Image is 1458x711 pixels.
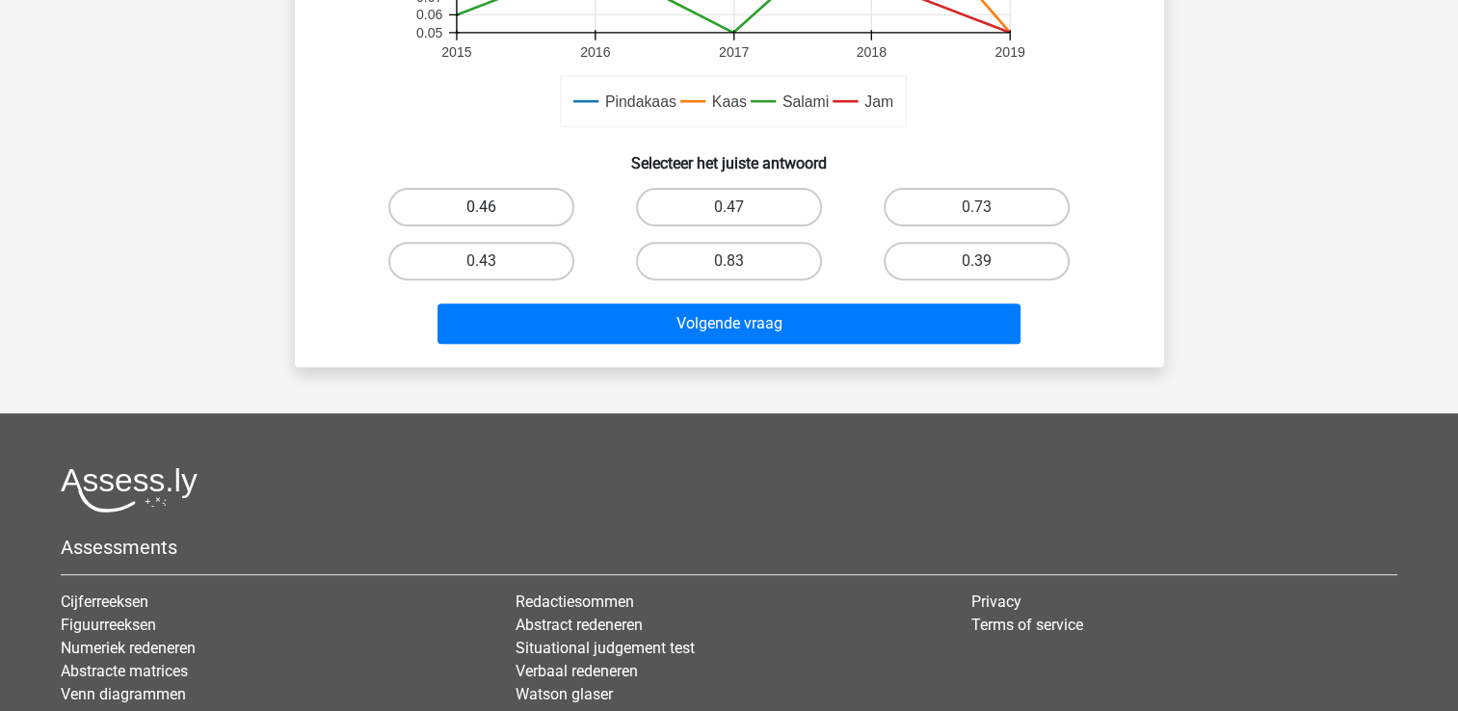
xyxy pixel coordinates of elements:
text: Jam [864,93,893,110]
a: Abstracte matrices [61,662,188,680]
text: 2018 [856,44,886,60]
label: 0.43 [388,242,574,280]
button: Volgende vraag [437,303,1021,344]
a: Verbaal redeneren [516,662,638,680]
label: 0.73 [884,188,1070,226]
text: Kaas [711,93,746,110]
label: 0.46 [388,188,574,226]
text: Pindakaas [604,93,676,110]
text: 2016 [580,44,610,60]
a: Venn diagrammen [61,685,186,703]
text: 0.06 [415,7,442,22]
label: 0.83 [636,242,822,280]
a: Watson glaser [516,685,613,703]
img: Assessly logo [61,467,198,513]
a: Cijferreeksen [61,592,148,611]
text: 2015 [441,44,471,60]
a: Terms of service [971,616,1083,634]
h6: Selecteer het juiste antwoord [326,139,1133,172]
a: Privacy [971,592,1021,611]
h5: Assessments [61,536,1397,559]
text: 2019 [994,44,1024,60]
label: 0.47 [636,188,822,226]
text: Salami [782,93,828,110]
a: Redactiesommen [516,592,634,611]
a: Abstract redeneren [516,616,643,634]
a: Figuurreeksen [61,616,156,634]
text: 2017 [718,44,748,60]
a: Numeriek redeneren [61,639,196,657]
a: Situational judgement test [516,639,695,657]
label: 0.39 [884,242,1070,280]
text: 0.05 [415,25,442,40]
